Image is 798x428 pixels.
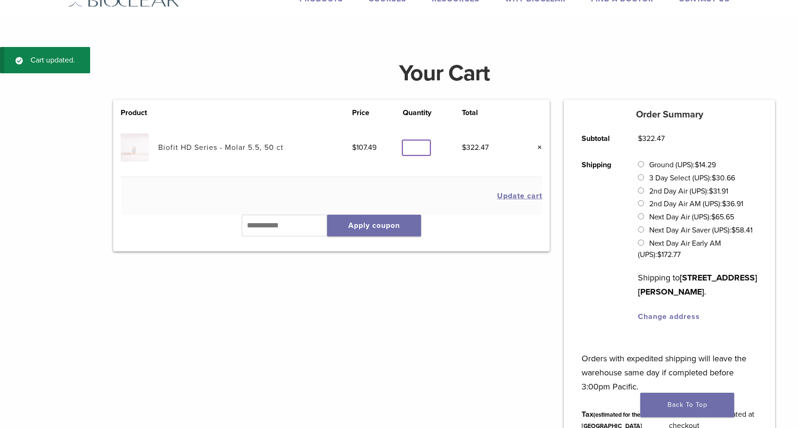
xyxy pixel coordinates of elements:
th: Price [352,107,402,118]
bdi: 322.47 [462,143,489,152]
bdi: 322.47 [638,134,665,143]
bdi: 58.41 [731,226,752,235]
span: $ [657,250,661,259]
bdi: 30.66 [712,173,735,183]
span: $ [722,199,726,209]
bdi: 172.77 [657,250,681,259]
span: $ [695,160,699,170]
label: 2nd Day Air AM (UPS): [649,199,743,209]
bdi: 31.91 [709,187,728,196]
h5: Order Summary [564,109,775,120]
h1: Your Cart [106,62,782,85]
span: $ [712,173,716,183]
a: Biofit HD Series - Molar 5.5, 50 ct [158,143,284,152]
a: Back To Top [640,393,734,417]
p: Orders with expedited shipping will leave the warehouse same day if completed before 3:00pm Pacific. [582,337,758,394]
p: Shipping to . [638,271,758,299]
bdi: 36.91 [722,199,743,209]
label: Ground (UPS): [649,160,716,170]
strong: [STREET_ADDRESS][PERSON_NAME] [638,272,757,297]
button: Update cart [497,192,542,200]
a: Remove this item [530,141,542,154]
label: 2nd Day Air (UPS): [649,187,728,196]
span: $ [711,212,715,222]
span: $ [731,226,736,235]
img: Biofit HD Series - Molar 5.5, 50 ct [121,133,148,161]
th: Total [462,107,517,118]
span: $ [638,134,642,143]
th: Subtotal [571,125,627,152]
span: $ [462,143,466,152]
span: $ [709,187,713,196]
a: Change address [638,312,700,321]
bdi: 107.49 [352,143,376,152]
bdi: 65.65 [711,212,734,222]
th: Shipping [571,152,627,330]
span: $ [352,143,356,152]
th: Product [121,107,158,118]
button: Apply coupon [327,215,421,236]
label: Next Day Air (UPS): [649,212,734,222]
label: Next Day Air Early AM (UPS): [638,239,721,259]
label: 3 Day Select (UPS): [649,173,735,183]
th: Quantity [403,107,462,118]
label: Next Day Air Saver (UPS): [649,226,752,235]
bdi: 14.29 [695,160,716,170]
